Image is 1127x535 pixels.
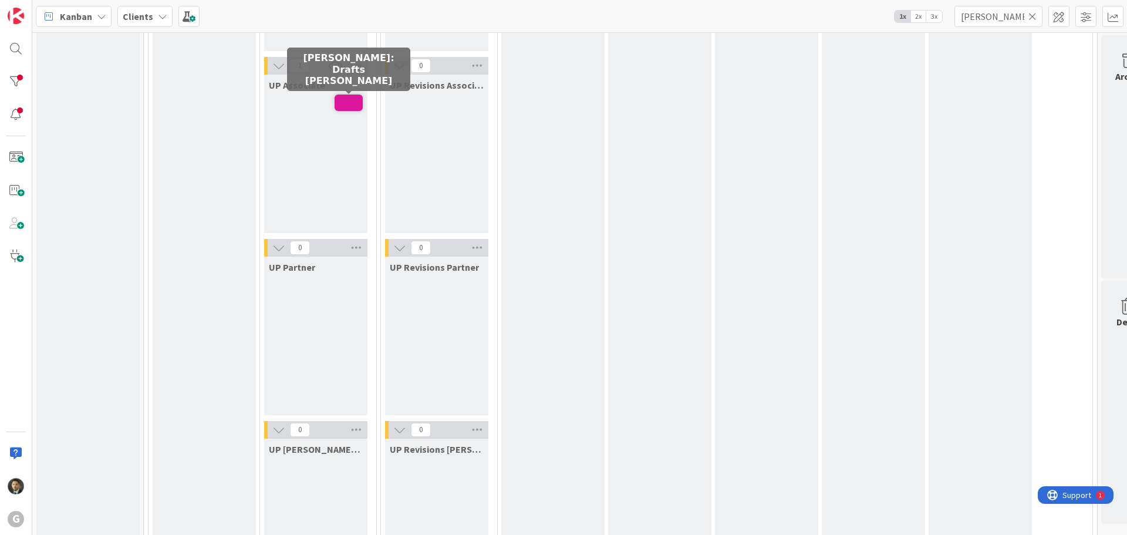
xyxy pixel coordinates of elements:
[61,5,64,14] div: 1
[411,59,431,73] span: 0
[954,6,1042,27] input: Quick Filter...
[910,11,926,22] span: 2x
[292,52,406,86] h5: [PERSON_NAME]: Drafts [PERSON_NAME]
[269,443,363,455] span: UP Brad/Jonas
[269,261,315,273] span: UP Partner
[411,423,431,437] span: 0
[390,443,484,455] span: UP Revisions Brad/Jonas
[8,8,24,24] img: Visit kanbanzone.com
[390,261,479,273] span: UP Revisions Partner
[411,241,431,255] span: 0
[25,2,53,16] span: Support
[60,9,92,23] span: Kanban
[290,423,310,437] span: 0
[123,11,153,22] b: Clients
[269,79,325,91] span: UP Associate
[8,478,24,494] img: CG
[926,11,942,22] span: 3x
[390,79,484,91] span: UP Revisions Associate
[895,11,910,22] span: 1x
[290,241,310,255] span: 0
[8,511,24,527] div: G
